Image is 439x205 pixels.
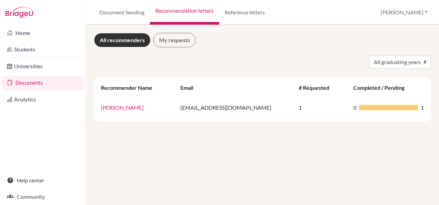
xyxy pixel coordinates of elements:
a: My requests [153,33,196,47]
td: [EMAIL_ADDRESS][DOMAIN_NAME] [176,96,295,119]
a: Analytics [1,93,84,106]
a: Help center [1,173,84,187]
div: Completed / Pending [353,84,411,91]
a: Universities [1,59,84,73]
a: [PERSON_NAME] [101,104,144,111]
a: Documents [1,76,84,89]
span: 0 [353,104,356,112]
div: Recommender Name [101,84,159,91]
td: 1 [295,96,349,119]
a: Home [1,26,84,40]
div: # Requested [299,84,336,91]
div: Email [180,84,200,91]
a: Students [1,43,84,56]
span: 1 [421,104,424,112]
a: Community [1,190,84,204]
button: [PERSON_NAME] [378,6,431,19]
img: Bridge-U [5,7,33,18]
a: All recommenders [94,33,151,47]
